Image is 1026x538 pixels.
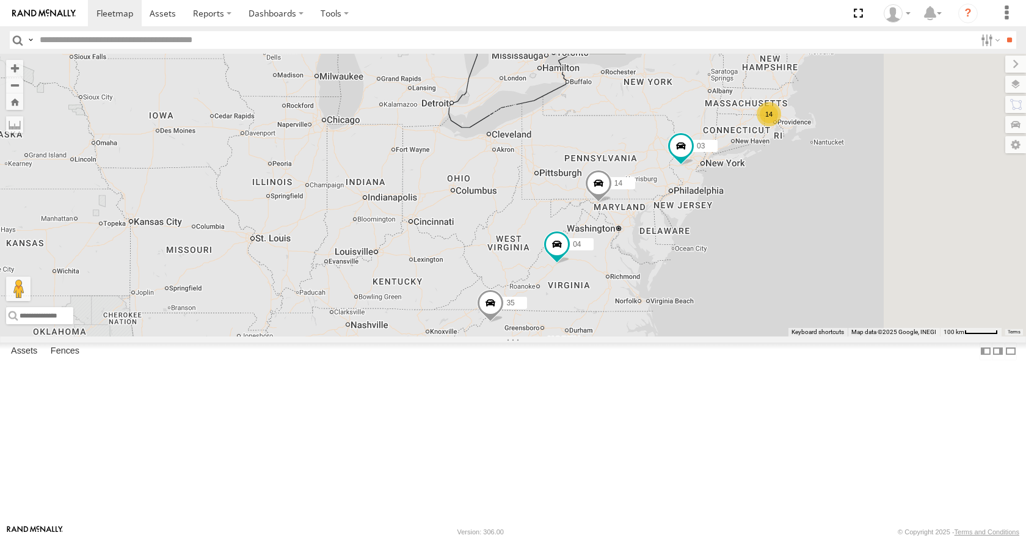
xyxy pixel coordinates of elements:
span: 35 [506,299,514,308]
label: Search Filter Options [976,31,1002,49]
div: Version: 306.00 [457,528,504,536]
a: Terms and Conditions [955,528,1019,536]
img: rand-logo.svg [12,9,76,18]
span: 04 [573,240,581,249]
div: Aaron Kuchrawy [879,4,915,23]
button: Zoom in [6,60,23,76]
span: 100 km [944,329,964,335]
span: 03 [697,142,705,150]
a: Terms (opens in new tab) [1008,329,1021,334]
button: Zoom Home [6,93,23,110]
button: Keyboard shortcuts [791,328,844,336]
i: ? [958,4,978,23]
button: Map Scale: 100 km per 51 pixels [940,328,1002,336]
label: Dock Summary Table to the Left [980,343,992,360]
div: © Copyright 2025 - [898,528,1019,536]
span: Map data ©2025 Google, INEGI [851,329,936,335]
div: 14 [757,102,781,126]
label: Dock Summary Table to the Right [992,343,1004,360]
label: Hide Summary Table [1005,343,1017,360]
button: Drag Pegman onto the map to open Street View [6,277,31,301]
label: Fences [45,343,85,360]
a: Visit our Website [7,526,63,538]
label: Assets [5,343,43,360]
label: Map Settings [1005,136,1026,153]
label: Search Query [26,31,35,49]
span: 14 [614,179,622,187]
label: Measure [6,116,23,133]
button: Zoom out [6,76,23,93]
